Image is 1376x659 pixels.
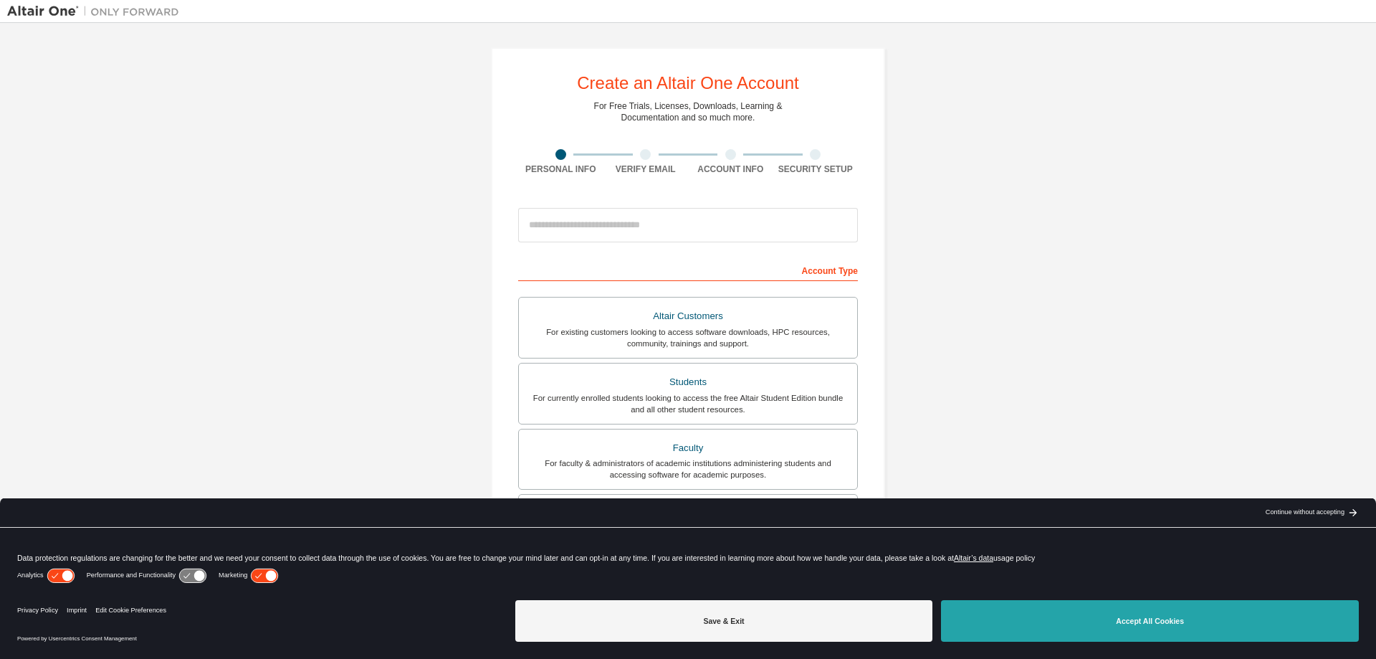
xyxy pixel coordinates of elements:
[594,100,783,123] div: For Free Trials, Licenses, Downloads, Learning & Documentation and so much more.
[577,75,799,92] div: Create an Altair One Account
[603,163,689,175] div: Verify Email
[527,306,849,326] div: Altair Customers
[518,258,858,281] div: Account Type
[688,163,773,175] div: Account Info
[527,326,849,349] div: For existing customers looking to access software downloads, HPC resources, community, trainings ...
[527,438,849,458] div: Faculty
[7,4,186,19] img: Altair One
[527,372,849,392] div: Students
[773,163,859,175] div: Security Setup
[527,392,849,415] div: For currently enrolled students looking to access the free Altair Student Edition bundle and all ...
[518,163,603,175] div: Personal Info
[527,457,849,480] div: For faculty & administrators of academic institutions administering students and accessing softwa...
